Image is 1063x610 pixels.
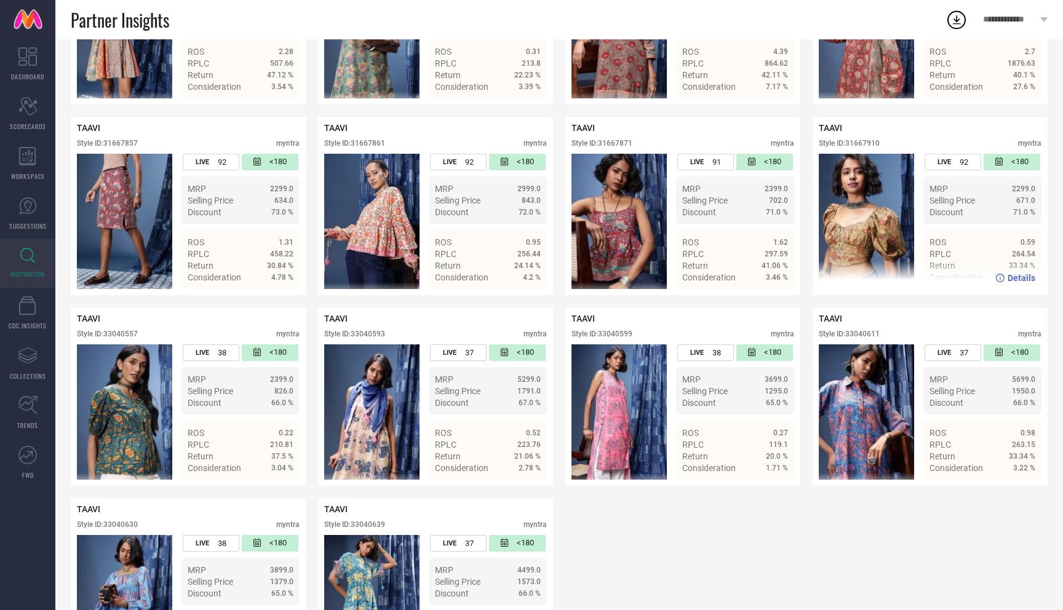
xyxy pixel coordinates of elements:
[271,589,293,598] span: 65.0 %
[925,344,981,361] div: Number of days the style has been live on the platform
[276,520,300,529] div: myntra
[526,238,541,247] span: 0.95
[773,238,788,247] span: 1.62
[930,386,975,396] span: Selling Price
[489,344,546,361] div: Number of days since the style was first listed on the platform
[270,566,293,574] span: 3899.0
[517,577,541,586] span: 1573.0
[522,59,541,68] span: 213.8
[1011,347,1029,358] span: <180
[196,539,209,547] span: LIVE
[435,82,488,92] span: Consideration
[188,440,209,450] span: RPLC
[435,272,488,282] span: Consideration
[324,154,420,289] img: Style preview image
[1012,440,1035,449] span: 263.15
[435,249,456,259] span: RPLC
[501,485,541,495] a: Details
[188,70,213,80] span: Return
[188,398,221,408] span: Discount
[677,154,734,170] div: Number of days the style has been live on the platform
[489,154,546,170] div: Number of days since the style was first listed on the platform
[77,139,138,148] div: Style ID: 31667857
[765,387,788,395] span: 1295.0
[571,344,667,480] div: Click to view image
[1012,375,1035,384] span: 5699.0
[188,272,241,282] span: Consideration
[690,158,704,166] span: LIVE
[930,428,946,438] span: ROS
[819,154,914,289] div: Click to view image
[712,157,721,167] span: 91
[443,158,456,166] span: LIVE
[517,538,534,549] span: <180
[769,440,788,449] span: 119.1
[514,261,541,270] span: 24.14 %
[771,330,794,338] div: myntra
[766,464,788,472] span: 1.71 %
[526,429,541,437] span: 0.52
[938,158,951,166] span: LIVE
[77,123,100,133] span: TAAVI
[276,330,300,338] div: myntra
[188,261,213,271] span: Return
[773,429,788,437] span: 0.27
[995,273,1035,283] a: Details
[435,196,480,205] span: Selling Price
[1018,139,1041,148] div: myntra
[324,330,385,338] div: Style ID: 33040593
[435,588,469,598] span: Discount
[242,344,298,361] div: Number of days since the style was first listed on the platform
[1013,82,1035,91] span: 27.6 %
[682,374,701,384] span: MRP
[271,208,293,216] span: 73.0 %
[1013,464,1035,472] span: 3.22 %
[925,154,981,170] div: Number of days the style has been live on the platform
[682,428,699,438] span: ROS
[1011,157,1029,167] span: <180
[435,451,461,461] span: Return
[1021,429,1035,437] span: 0.98
[253,295,293,304] a: Details
[984,154,1040,170] div: Number of days since the style was first listed on the platform
[682,398,716,408] span: Discount
[188,565,206,575] span: MRP
[682,272,736,282] span: Consideration
[712,348,721,357] span: 38
[266,295,293,304] span: Details
[960,157,968,167] span: 92
[10,371,46,381] span: COLLECTIONS
[690,349,704,357] span: LIVE
[1013,71,1035,79] span: 40.1 %
[930,374,948,384] span: MRP
[183,535,239,552] div: Number of days the style has been live on the platform
[765,375,788,384] span: 3699.0
[930,58,951,68] span: RPLC
[736,344,793,361] div: Number of days since the style was first listed on the platform
[22,470,34,480] span: FWD
[819,139,880,148] div: Style ID: 31667910
[77,344,172,480] img: Style preview image
[10,122,46,131] span: SCORECARDS
[517,347,534,358] span: <180
[682,184,701,194] span: MRP
[501,104,541,114] a: Details
[435,428,452,438] span: ROS
[930,70,955,80] span: Return
[514,452,541,461] span: 21.06 %
[764,347,781,358] span: <180
[77,344,172,480] div: Click to view image
[519,589,541,598] span: 66.0 %
[514,71,541,79] span: 22.23 %
[984,344,1040,361] div: Number of days since the style was first listed on the platform
[435,47,452,57] span: ROS
[765,184,788,193] span: 2399.0
[682,386,728,396] span: Selling Price
[930,440,951,450] span: RPLC
[1013,398,1035,407] span: 66.0 %
[435,440,456,450] span: RPLC
[1012,184,1035,193] span: 2299.0
[766,82,788,91] span: 7.17 %
[760,295,788,304] span: Details
[11,172,45,181] span: WORKSPACE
